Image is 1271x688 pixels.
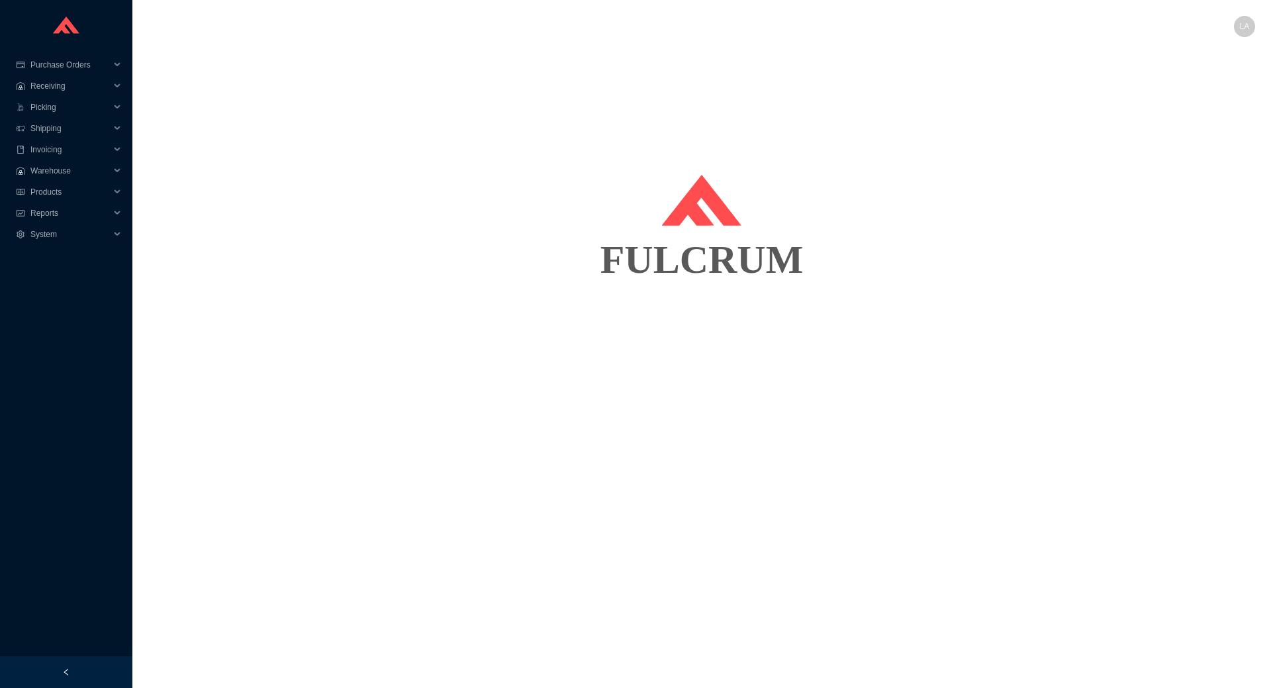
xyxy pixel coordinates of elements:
span: Shipping [30,118,110,139]
span: Products [30,181,110,203]
span: Invoicing [30,139,110,160]
span: Picking [30,97,110,118]
span: System [30,224,110,245]
span: setting [16,230,25,238]
span: Warehouse [30,160,110,181]
span: credit-card [16,61,25,69]
span: Purchase Orders [30,54,110,75]
div: FULCRUM [148,226,1255,293]
span: book [16,146,25,154]
span: read [16,188,25,196]
span: Reports [30,203,110,224]
span: left [62,668,70,676]
span: LA [1240,16,1250,37]
span: Receiving [30,75,110,97]
span: fund [16,209,25,217]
